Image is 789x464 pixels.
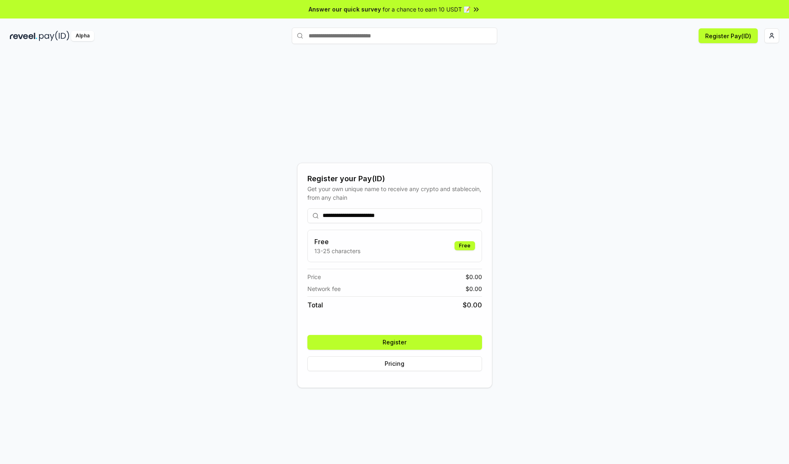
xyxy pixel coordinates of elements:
[10,31,37,41] img: reveel_dark
[383,5,471,14] span: for a chance to earn 10 USDT 📝
[307,335,482,350] button: Register
[463,300,482,310] span: $ 0.00
[307,356,482,371] button: Pricing
[71,31,94,41] div: Alpha
[307,173,482,185] div: Register your Pay(ID)
[307,185,482,202] div: Get your own unique name to receive any crypto and stablecoin, from any chain
[39,31,69,41] img: pay_id
[314,237,360,247] h3: Free
[307,300,323,310] span: Total
[454,241,475,250] div: Free
[314,247,360,255] p: 13-25 characters
[307,284,341,293] span: Network fee
[307,272,321,281] span: Price
[466,284,482,293] span: $ 0.00
[699,28,758,43] button: Register Pay(ID)
[466,272,482,281] span: $ 0.00
[309,5,381,14] span: Answer our quick survey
